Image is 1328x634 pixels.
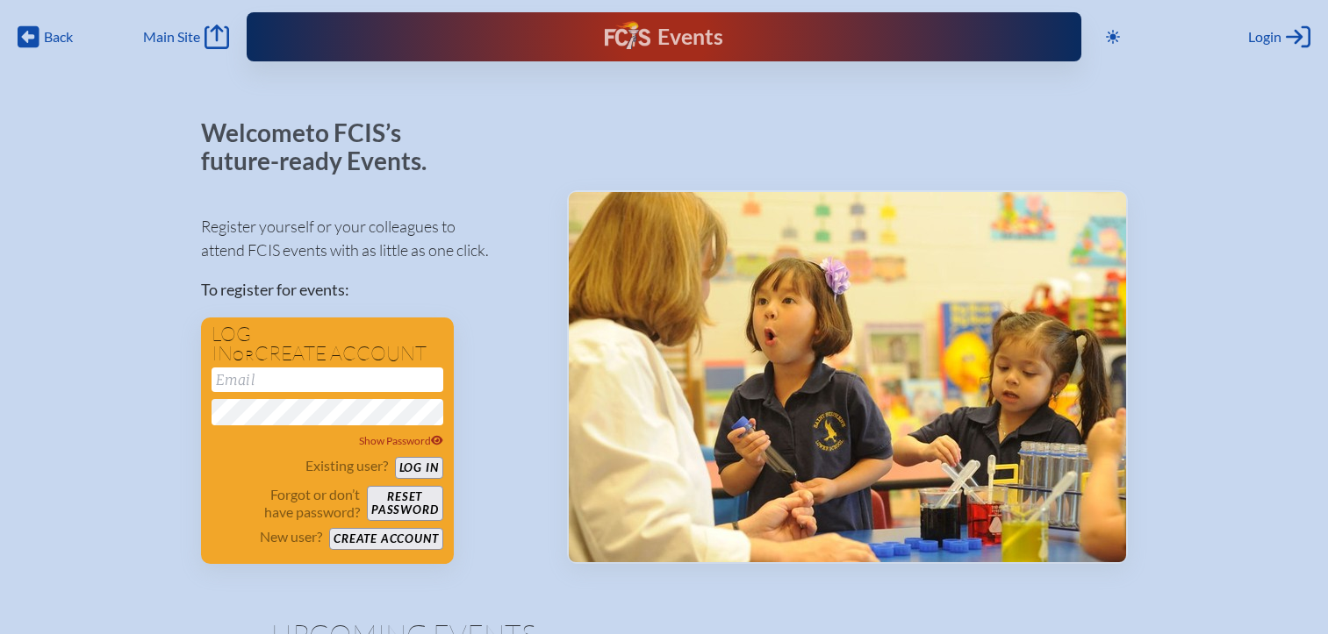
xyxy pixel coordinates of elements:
[143,25,229,49] a: Main Site
[569,192,1126,562] img: Events
[1248,28,1281,46] span: Login
[359,434,443,447] span: Show Password
[395,457,443,479] button: Log in
[212,367,443,392] input: Email
[212,486,361,521] p: Forgot or don’t have password?
[367,486,442,521] button: Resetpassword
[329,528,442,550] button: Create account
[260,528,322,545] p: New user?
[201,278,539,302] p: To register for events:
[212,324,443,364] h1: Log in create account
[305,457,388,474] p: Existing user?
[201,215,539,262] p: Register yourself or your colleagues to attend FCIS events with as little as one click.
[484,21,844,53] div: FCIS Events — Future ready
[201,119,447,175] p: Welcome to FCIS’s future-ready Events.
[44,28,73,46] span: Back
[143,28,200,46] span: Main Site
[233,346,255,364] span: or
